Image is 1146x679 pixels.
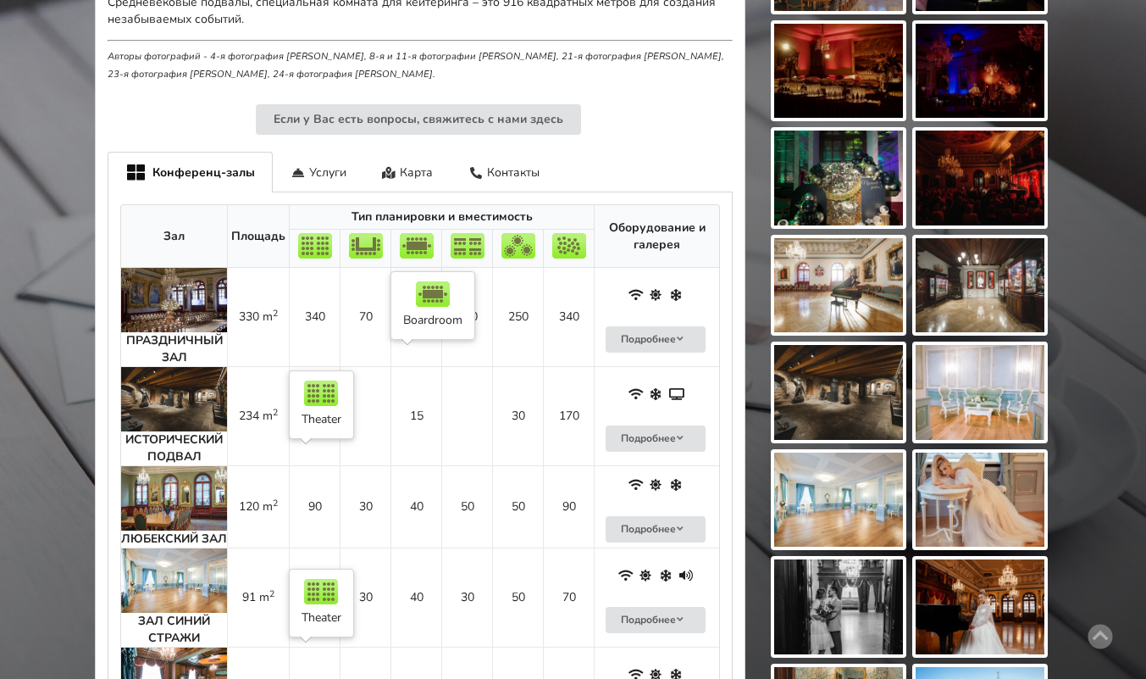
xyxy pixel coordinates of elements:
[390,465,441,548] td: 40
[121,531,227,547] strong: ЛЮБЕКСКИЙ ЗАЛ
[227,268,289,366] td: 330 m
[298,233,332,259] img: Театр
[289,366,340,465] td: 30
[649,477,666,493] span: Естественное освещение
[669,477,686,493] span: Кондиционер
[916,131,1044,225] img: Дом Черноголовых | Рига | Площадка для мероприятий - фото галереи
[403,281,462,329] div: Boardroom
[916,238,1044,333] img: Дом Черноголовых | Рига | Площадка для мероприятий - фото галереи
[390,366,441,465] td: 15
[916,24,1044,119] img: Дом Черноголовых | Рига | Площадка для мероприятий - фото галереи
[659,568,676,584] span: Кондиционер
[916,345,1044,440] img: Дом Черноголовых | Рига | Площадка для мероприятий - фото галереи
[227,465,289,548] td: 120 m
[606,426,706,452] button: Подробнее
[273,406,278,419] sup: 2
[552,233,586,259] img: Прием
[618,568,635,584] span: WiFi
[774,131,903,225] img: Дом Черноголовых | Рига | Площадка для мероприятий - фото галереи
[138,613,210,646] strong: ЗАЛ СИНИЙ СТРАЖИ
[669,287,686,303] span: Кондиционер
[273,307,278,320] sup: 2
[269,587,274,600] sup: 2
[492,548,543,647] td: 50
[126,332,223,365] strong: ПРАЗДНИЧНЫЙ ЗАЛ
[606,607,706,633] button: Подробнее
[340,268,390,366] td: 70
[492,268,543,366] td: 250
[492,465,543,548] td: 50
[227,205,289,268] th: Площадь
[774,24,903,119] img: Дом Черноголовых | Рига | Площадка для мероприятий - фото галереи
[304,579,338,604] img: table_icon_5.png
[441,268,492,366] td: 200
[606,326,706,353] button: Подробнее
[649,387,666,403] span: Кондиционер
[774,559,903,654] img: Дом Черноголовых | Рига | Площадка для мероприятий - фото галереи
[273,497,278,509] sup: 2
[669,387,686,403] span: Проектор и экран
[628,477,645,493] span: WiFi
[916,559,1044,654] img: Дом Черноголовых | Рига | Площадка для мероприятий - фото галереи
[774,238,903,333] img: Дом Черноголовых | Рига | Площадка для мероприятий - фото галереи
[451,233,484,259] img: Класс
[289,465,340,548] td: 90
[441,548,492,647] td: 30
[289,268,340,366] td: 340
[349,233,383,259] img: U-тип
[227,548,289,647] td: 91 m
[289,205,594,230] th: Тип планировки и вместимость
[390,548,441,647] td: 40
[364,152,451,192] div: Карта
[628,287,645,303] span: WiFi
[492,366,543,465] td: 30
[121,367,227,431] img: Конференц-залы | Рига | Дом Черноголовых | Фото
[451,152,557,192] div: Контакты
[501,233,535,259] img: Банкет
[774,453,903,548] img: Дом Черноголовых | Рига | Площадка для мероприятий - фото галереи
[774,345,903,440] img: Дом Черноголовых | Рига | Площадка для мероприятий - фото галереи
[121,268,227,332] img: Конференц-залы | Рига | Дом Черноголовых | Фото
[649,287,666,303] span: Естественное освещение
[639,568,656,584] span: Естественное освещение
[543,366,594,465] td: 170
[108,50,724,81] small: Авторы фотографий - 4-я фотография [PERSON_NAME], 8-я и 11-я фотографии [PERSON_NAME], 21-я фотог...
[543,465,594,548] td: 90
[302,579,341,626] div: Theater
[121,205,227,268] th: Зал
[543,268,594,366] td: 340
[390,268,441,366] td: 100
[273,152,364,192] div: Услуги
[227,366,289,465] td: 234 m
[302,381,341,428] div: Theater
[416,281,450,307] img: table_icon_2.png
[628,387,645,403] span: WiFi
[121,466,227,531] img: Конференц-залы | Рига | Дом Черноголовых | Фото
[121,548,227,613] a: Конференц-залы | Рига | Дом Черноголовых | Фото
[125,431,223,465] strong: ИСТОРИЧЕСКИЙ ПОДВАЛ
[916,453,1044,548] img: Дом Черноголовых | Рига | Площадка для мероприятий - фото галереи
[679,568,696,584] span: Встроенная аудиосистема
[400,233,434,259] img: Собрание
[340,548,390,647] td: 30
[256,104,581,135] button: Если у Вас есть вопросы, свяжитесь с нами здесь
[289,548,340,647] td: 60
[606,516,706,543] button: Подробнее
[441,465,492,548] td: 50
[543,548,594,647] td: 70
[304,381,338,406] img: table_icon_5.png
